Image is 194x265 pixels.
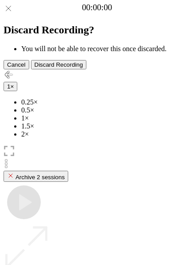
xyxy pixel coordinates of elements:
li: 2× [21,130,190,138]
span: 1 [7,83,10,90]
button: Cancel [4,60,29,69]
li: 0.25× [21,98,190,106]
a: 00:00:00 [82,3,112,12]
button: Discard Recording [31,60,87,69]
button: 1× [4,82,17,91]
button: Archive 2 sessions [4,171,68,182]
li: 1.5× [21,122,190,130]
li: 1× [21,114,190,122]
div: Archive 2 sessions [7,172,65,181]
h2: Discard Recording? [4,24,190,36]
li: 0.5× [21,106,190,114]
li: You will not be able to recover this once discarded. [21,45,190,53]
